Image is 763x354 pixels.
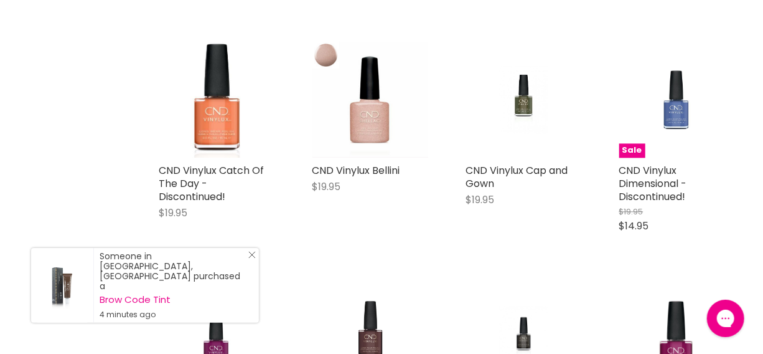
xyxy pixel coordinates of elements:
a: CND Vinylux Dimensional - Discontinued!Sale [619,41,736,158]
span: $14.95 [619,219,649,233]
svg: Close Icon [248,251,256,259]
small: 4 minutes ago [100,310,246,320]
span: Sale [619,143,645,158]
img: CND Vinylux Catch Of The Day - Discontinued! [159,41,275,158]
span: $19.95 [159,206,187,220]
a: CND Vinylux Cap and Gown [466,41,582,158]
a: CND Vinylux Cap and Gown [466,163,568,191]
span: $19.95 [619,206,644,218]
a: CND Vinylux Catch Of The Day - Discontinued! [159,163,264,204]
img: CND Vinylux Cap and Gown [485,41,562,158]
a: CND Vinylux Bellini [312,41,429,158]
img: CND Vinylux Dimensional - Discontinued! [639,41,716,158]
a: CND Vinylux Dimensional - Discontinued! [619,163,687,204]
a: CND Vinylux Bellini [312,163,400,178]
span: $19.95 [466,193,494,207]
div: Someone in [GEOGRAPHIC_DATA], [GEOGRAPHIC_DATA] purchased a [100,251,246,320]
span: $19.95 [312,179,341,194]
iframe: Gorgias live chat messenger [701,295,751,342]
a: Close Notification [243,251,256,264]
a: Visit product page [31,248,93,323]
a: Brow Code Tint [100,295,246,305]
img: CND Vinylux Bellini [312,41,428,158]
